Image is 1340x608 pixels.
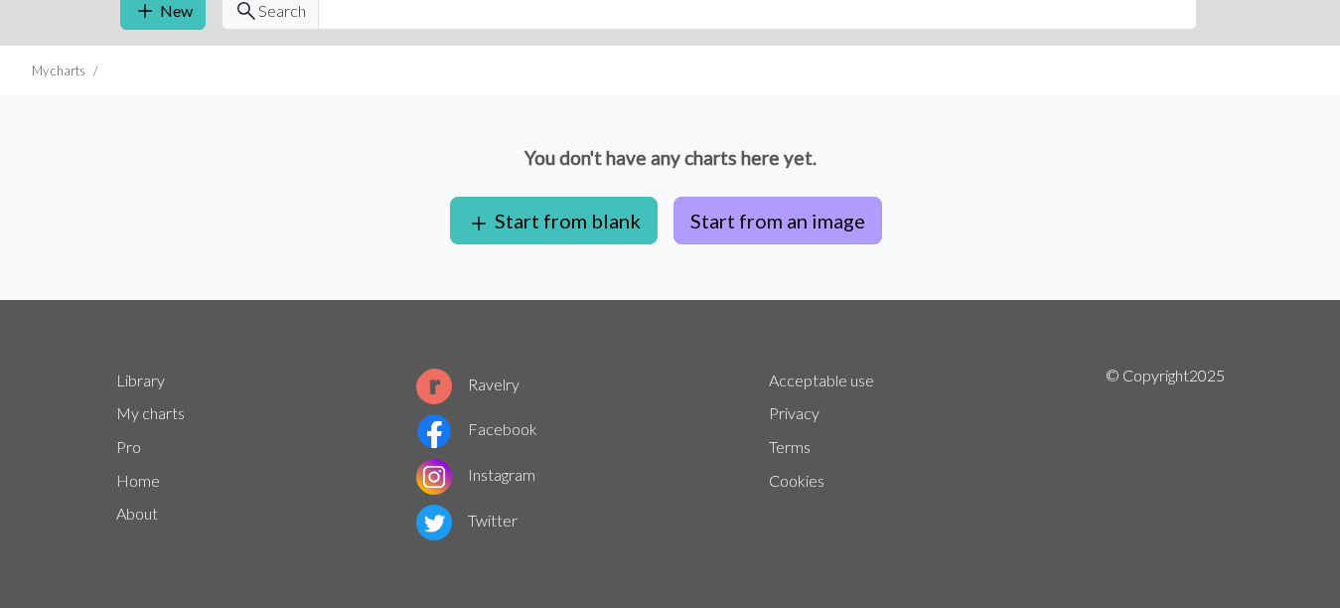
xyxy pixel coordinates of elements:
img: Facebook logo [416,413,452,449]
a: Pro [116,437,141,456]
a: About [116,504,158,523]
a: Start from an image [666,209,890,228]
img: Instagram logo [416,459,452,495]
img: Twitter logo [416,505,452,540]
a: Cookies [769,471,824,490]
a: Privacy [769,403,819,422]
a: Facebook [416,419,537,438]
span: add [467,210,491,237]
a: Ravelry [416,375,520,393]
a: Terms [769,437,811,456]
button: Start from an image [673,197,882,244]
button: Start from blank [450,197,658,244]
a: Acceptable use [769,371,874,389]
a: Twitter [416,511,518,530]
a: Home [116,471,160,490]
a: Instagram [416,465,535,484]
p: © Copyright 2025 [1106,364,1225,544]
a: Library [116,371,165,389]
img: Ravelry logo [416,369,452,404]
a: My charts [116,403,185,422]
li: My charts [32,62,85,80]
